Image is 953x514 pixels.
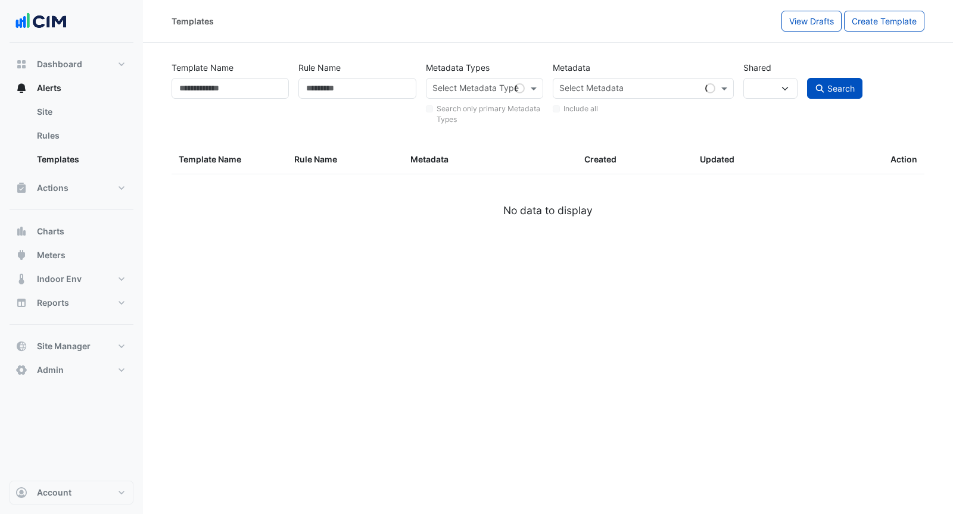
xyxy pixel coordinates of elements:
[584,154,616,164] span: Created
[37,225,64,237] span: Charts
[781,11,842,32] button: View Drafts
[15,249,27,261] app-icon: Meters
[27,148,133,171] a: Templates
[37,364,64,376] span: Admin
[37,273,82,285] span: Indoor Env
[852,16,917,26] span: Create Template
[807,78,863,99] button: Search
[844,11,924,32] button: Create Template
[10,481,133,504] button: Account
[15,340,27,352] app-icon: Site Manager
[37,249,66,261] span: Meters
[14,10,68,33] img: Company Logo
[27,100,133,124] a: Site
[10,52,133,76] button: Dashboard
[179,154,241,164] span: Template Name
[700,154,734,164] span: Updated
[37,58,82,70] span: Dashboard
[437,104,543,126] label: Search only primary Metadata Types
[15,82,27,94] app-icon: Alerts
[294,154,337,164] span: Rule Name
[743,57,771,78] label: Shared
[553,57,590,78] label: Metadata
[431,82,519,97] div: Select Metadata Type
[27,124,133,148] a: Rules
[37,82,61,94] span: Alerts
[172,203,924,218] div: No data to display
[10,100,133,176] div: Alerts
[37,487,71,499] span: Account
[890,153,917,167] span: Action
[10,291,133,315] button: Reports
[37,340,91,352] span: Site Manager
[172,15,214,27] div: Templates
[15,225,27,237] app-icon: Charts
[10,76,133,100] button: Alerts
[15,58,27,70] app-icon: Dashboard
[15,273,27,285] app-icon: Indoor Env
[10,176,133,200] button: Actions
[558,82,624,97] div: Select Metadata
[10,220,133,243] button: Charts
[10,334,133,358] button: Site Manager
[789,16,834,26] span: View Drafts
[10,243,133,267] button: Meters
[563,104,598,114] label: Include all
[15,297,27,309] app-icon: Reports
[298,57,341,78] label: Rule Name
[410,154,449,164] span: Metadata
[37,297,69,309] span: Reports
[10,267,133,291] button: Indoor Env
[172,57,233,78] label: Template Name
[10,358,133,382] button: Admin
[15,364,27,376] app-icon: Admin
[37,182,68,194] span: Actions
[827,83,855,93] span: Search
[15,182,27,194] app-icon: Actions
[426,57,490,78] label: Metadata Types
